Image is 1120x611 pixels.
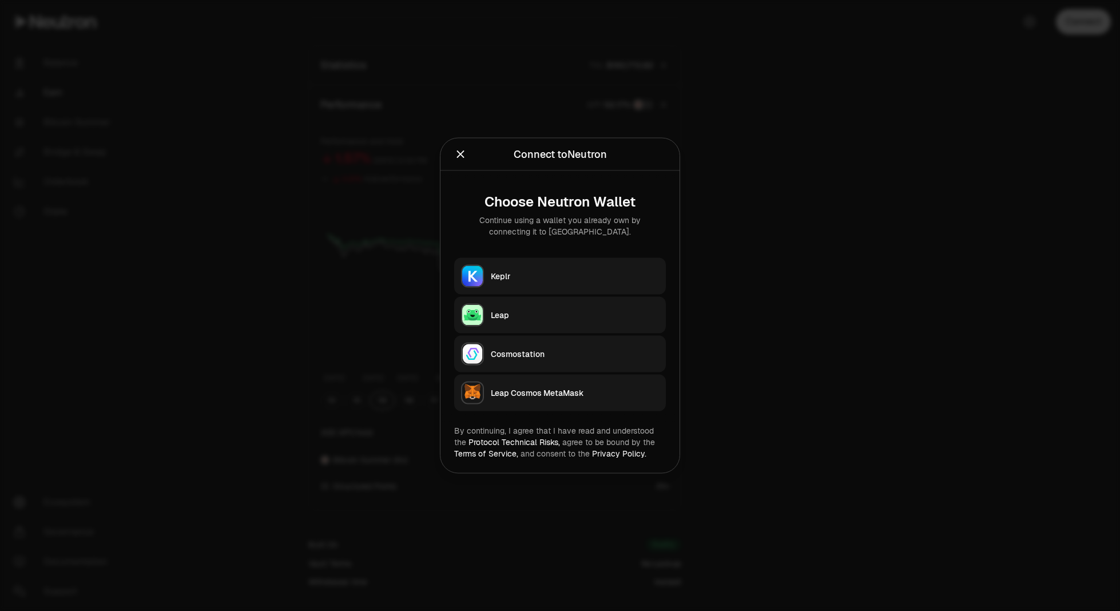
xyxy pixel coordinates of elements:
[454,297,666,334] button: LeapLeap
[468,437,560,447] a: Protocol Technical Risks,
[454,258,666,295] button: KeplrKeplr
[491,387,659,399] div: Leap Cosmos MetaMask
[491,310,659,321] div: Leap
[454,146,467,162] button: Close
[462,305,483,326] img: Leap
[462,266,483,287] img: Keplr
[514,146,607,162] div: Connect to Neutron
[462,383,483,403] img: Leap Cosmos MetaMask
[491,271,659,282] div: Keplr
[454,449,518,459] a: Terms of Service,
[462,344,483,364] img: Cosmostation
[463,194,657,210] div: Choose Neutron Wallet
[463,215,657,237] div: Continue using a wallet you already own by connecting it to [GEOGRAPHIC_DATA].
[592,449,646,459] a: Privacy Policy.
[454,375,666,411] button: Leap Cosmos MetaMaskLeap Cosmos MetaMask
[454,425,666,459] div: By continuing, I agree that I have read and understood the agree to be bound by the and consent t...
[491,348,659,360] div: Cosmostation
[454,336,666,372] button: CosmostationCosmostation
